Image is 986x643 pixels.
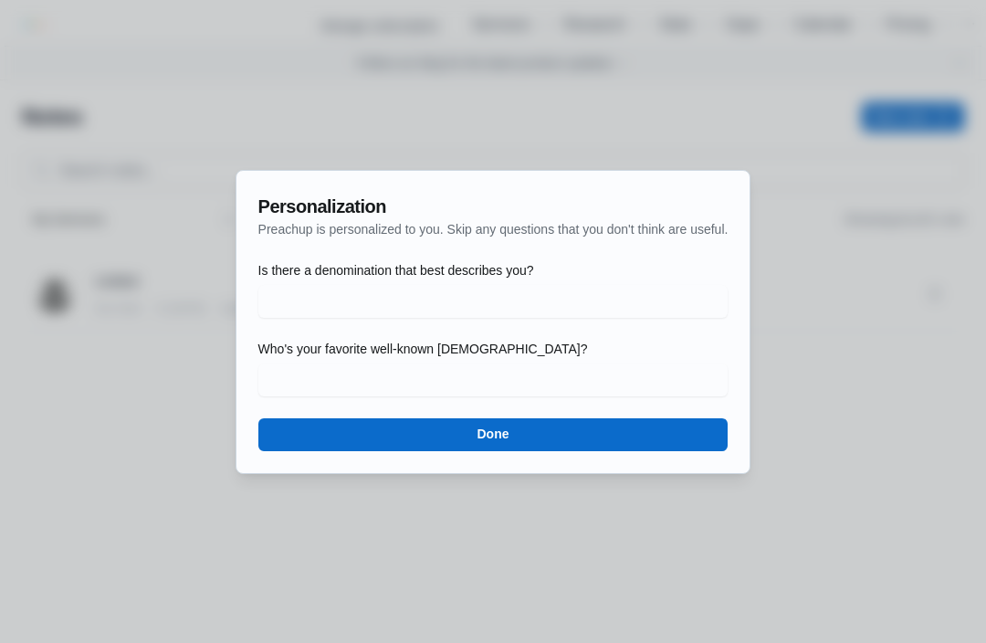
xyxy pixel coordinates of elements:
label: Is there a denomination that best describes you? [258,261,534,279]
label: Who's your favorite well-known [DEMOGRAPHIC_DATA]? [258,340,588,358]
button: Done [258,418,729,451]
iframe: Drift Widget Chat Controller [895,552,964,621]
p: Preachup is personalized to you. Skip any questions that you don't think are useful. [258,220,729,239]
h4: Personalization [258,193,729,220]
